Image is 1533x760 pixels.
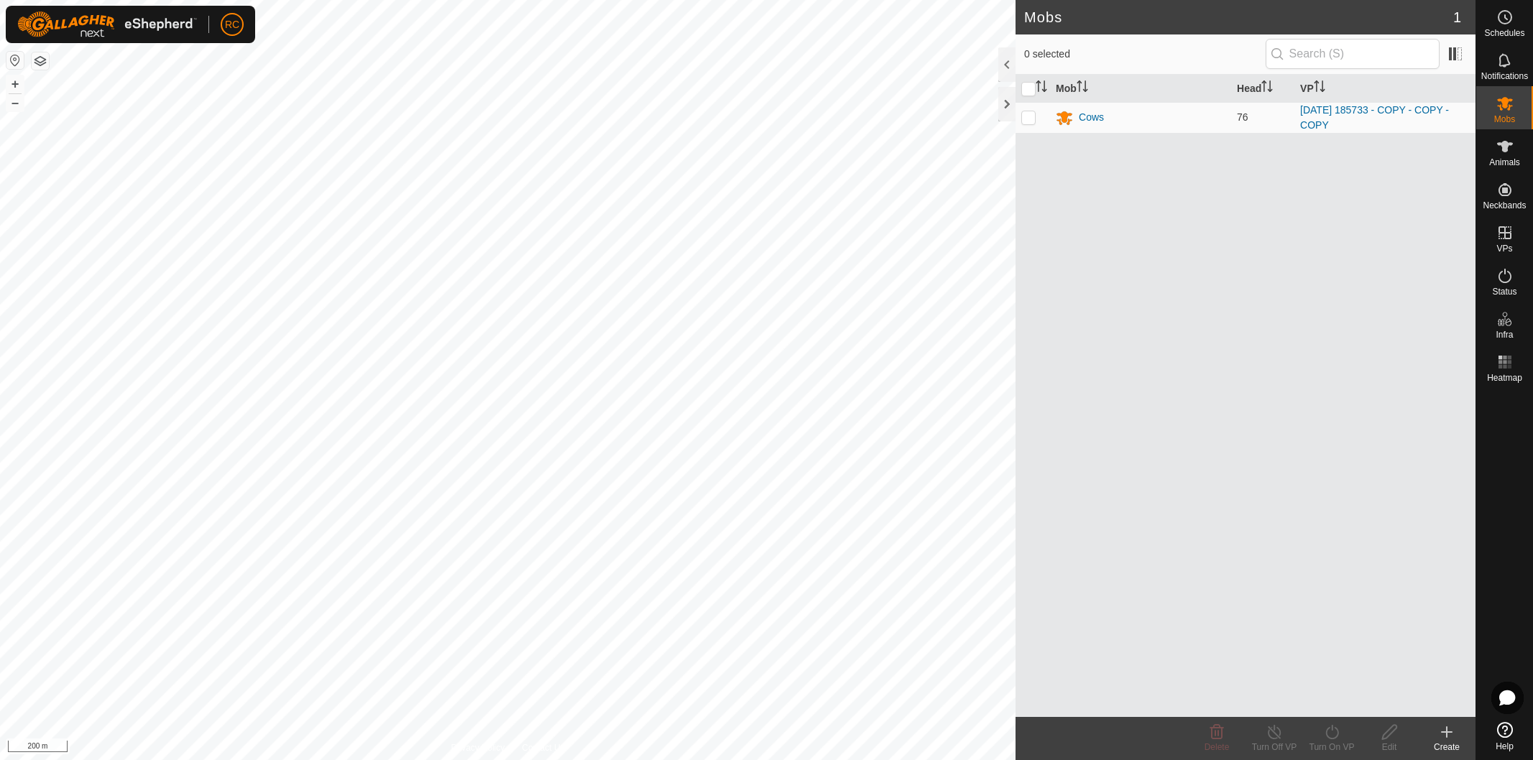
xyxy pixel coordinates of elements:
button: + [6,75,24,93]
span: Infra [1496,330,1513,339]
span: Help [1496,742,1514,751]
div: Turn Off VP [1246,741,1303,754]
button: – [6,94,24,111]
button: Map Layers [32,52,49,70]
span: Schedules [1484,29,1524,37]
button: Reset Map [6,52,24,69]
p-sorticon: Activate to sort [1077,83,1088,94]
span: VPs [1496,244,1512,253]
span: Animals [1489,158,1520,167]
span: 1 [1453,6,1461,28]
img: Gallagher Logo [17,11,197,37]
span: Heatmap [1487,374,1522,382]
p-sorticon: Activate to sort [1261,83,1273,94]
h2: Mobs [1024,9,1453,26]
a: Contact Us [522,741,564,754]
a: Help [1476,716,1533,756]
a: Privacy Policy [451,741,505,754]
span: 0 selected [1024,47,1266,62]
span: Mobs [1494,115,1515,124]
p-sorticon: Activate to sort [1314,83,1325,94]
span: Notifications [1481,72,1528,80]
p-sorticon: Activate to sort [1036,83,1047,94]
div: Edit [1361,741,1418,754]
span: Status [1492,287,1516,296]
div: Create [1418,741,1476,754]
input: Search (S) [1266,39,1440,69]
th: Head [1231,75,1294,103]
span: Delete [1205,742,1230,752]
a: [DATE] 185733 - COPY - COPY - COPY [1300,104,1449,131]
span: 76 [1237,111,1248,123]
div: Cows [1079,110,1104,125]
span: Neckbands [1483,201,1526,210]
div: Turn On VP [1303,741,1361,754]
th: VP [1294,75,1476,103]
span: RC [225,17,239,32]
th: Mob [1050,75,1231,103]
